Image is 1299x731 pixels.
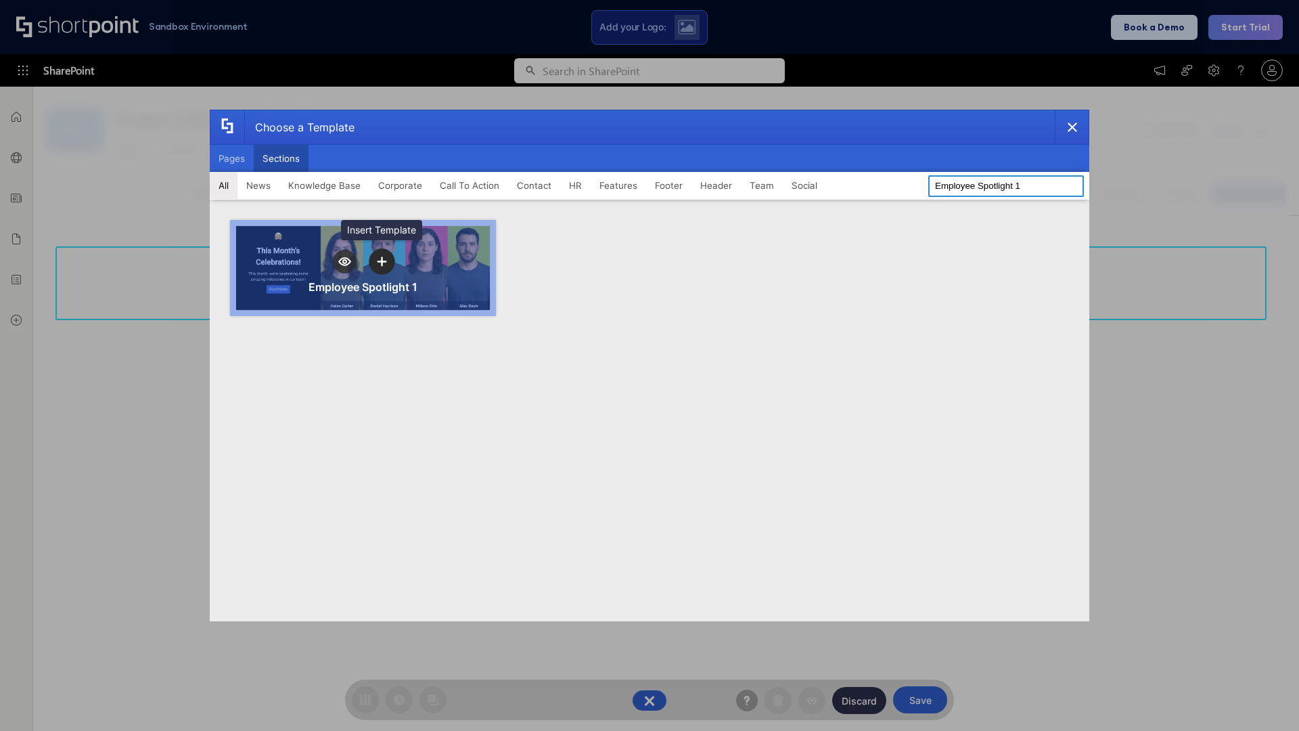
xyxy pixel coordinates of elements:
button: Pages [210,145,254,172]
button: Contact [508,172,560,199]
button: HR [560,172,591,199]
div: Employee Spotlight 1 [309,280,417,294]
button: Team [741,172,783,199]
button: News [237,172,279,199]
button: Features [591,172,646,199]
button: Sections [254,145,309,172]
input: Search [928,175,1084,197]
button: Footer [646,172,691,199]
button: Header [691,172,741,199]
button: Knowledge Base [279,172,369,199]
button: All [210,172,237,199]
button: Call To Action [431,172,508,199]
iframe: Chat Widget [1231,666,1299,731]
button: Corporate [369,172,431,199]
div: Choose a Template [244,110,355,144]
button: Social [783,172,826,199]
div: template selector [210,110,1089,621]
